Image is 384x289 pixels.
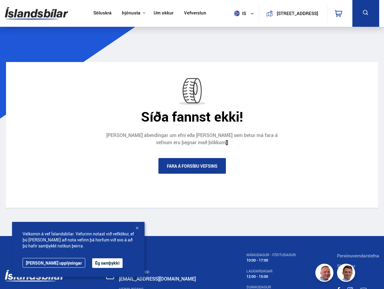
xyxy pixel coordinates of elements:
[154,10,173,17] a: Um okkur
[11,109,373,124] div: Síða fannst ekki!
[102,132,283,146] div: [PERSON_NAME] ábendingar um efni eða [PERSON_NAME] sem betur má fara á vefnum eru þegnar með þökkum
[234,11,240,16] img: svg+xml;base64,PHN2ZyB4bWxucz0iaHR0cDovL3d3dy53My5vcmcvMjAwMC9zdmciIHdpZHRoPSI1MTIiIGhlaWdodD0iNT...
[246,274,296,279] div: 12:00 - 15:00
[246,269,296,273] div: LAUGARDAGAR
[338,265,356,283] img: FbJEzSuNWCJXmdc-.webp
[262,5,324,22] a: [STREET_ADDRESS]
[337,253,379,259] a: Persónuverndarstefna
[275,11,320,16] button: [STREET_ADDRESS]
[246,253,296,257] div: MÁNUDAGUR - FÖSTUDAGUR
[23,231,134,249] span: Velkomin á vef Íslandsbílar. Vefurinn notast við vefkökur, ef þú [PERSON_NAME] að nota vefinn þá ...
[92,258,123,268] button: Ég samþykki
[119,253,205,257] div: SÍMI
[184,10,206,17] a: Vefverslun
[226,139,228,146] a: []
[93,10,111,17] a: Söluskrá
[246,258,296,263] div: 10:00 - 17:00
[158,158,226,174] a: Fara á forsíðu vefsins
[122,10,140,16] button: Þjónusta
[119,270,205,274] div: SENDA SKILABOÐ
[232,5,259,22] button: is
[119,275,196,282] a: [EMAIL_ADDRESS][DOMAIN_NAME]
[5,4,68,23] img: G0Ugv5HjCgRt.svg
[23,258,85,268] a: [PERSON_NAME] upplýsingar
[232,11,247,16] span: is
[316,265,334,283] img: siFngHWaQ9KaOqBr.png
[337,263,355,269] a: Skilmalar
